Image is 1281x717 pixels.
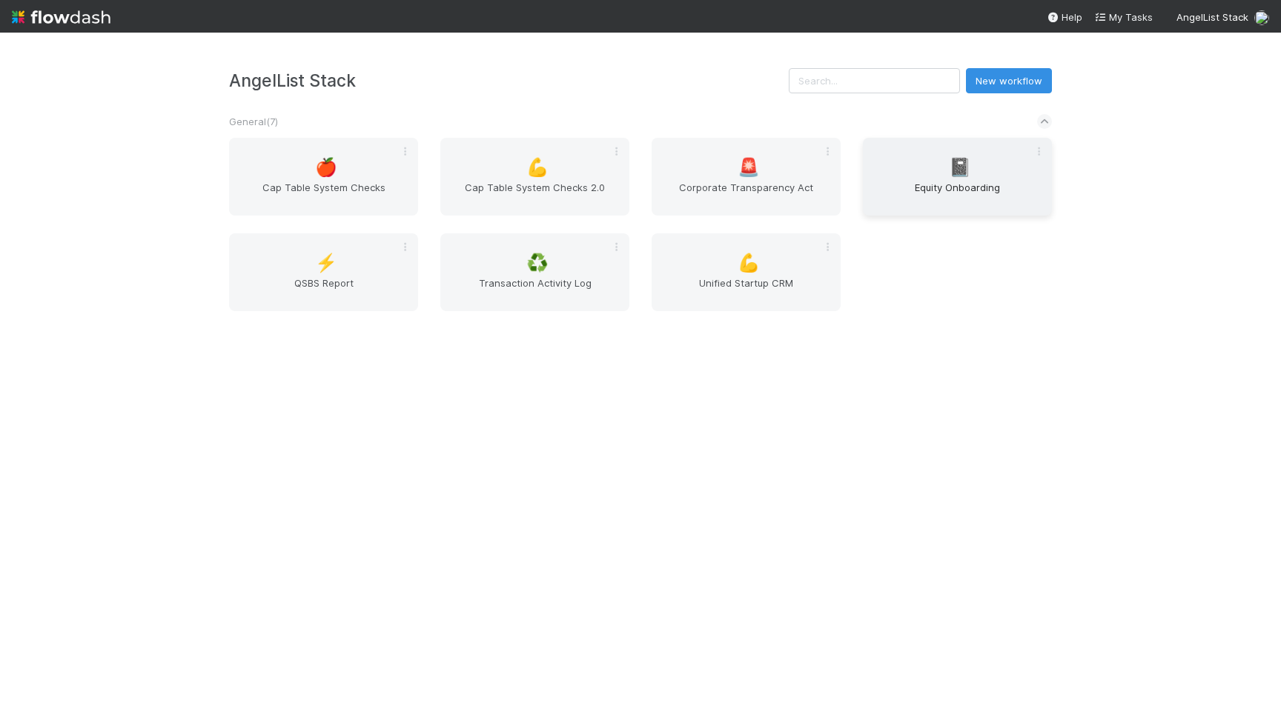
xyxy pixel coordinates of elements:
a: 📓Equity Onboarding [863,138,1052,216]
span: 🍎 [315,158,337,177]
a: My Tasks [1094,10,1153,24]
a: ⚡QSBS Report [229,233,418,311]
span: ♻️ [526,253,549,273]
h3: AngelList Stack [229,70,789,90]
a: 💪Cap Table System Checks 2.0 [440,138,629,216]
span: 💪 [526,158,549,177]
span: Unified Startup CRM [658,276,835,305]
a: 💪Unified Startup CRM [652,233,841,311]
a: ♻️Transaction Activity Log [440,233,629,311]
span: AngelList Stack [1176,11,1248,23]
span: Equity Onboarding [869,180,1046,210]
div: Help [1047,10,1082,24]
span: My Tasks [1094,11,1153,23]
span: QSBS Report [235,276,412,305]
img: logo-inverted-e16ddd16eac7371096b0.svg [12,4,110,30]
input: Search... [789,68,960,93]
span: Cap Table System Checks 2.0 [446,180,623,210]
button: New workflow [966,68,1052,93]
span: Cap Table System Checks [235,180,412,210]
span: 📓 [949,158,971,177]
span: ⚡ [315,253,337,273]
a: 🍎Cap Table System Checks [229,138,418,216]
span: General ( 7 ) [229,116,278,127]
span: 🚨 [738,158,760,177]
img: avatar_55035ea6-c43a-43cd-b0ad-a82770e0f712.png [1254,10,1269,25]
span: Transaction Activity Log [446,276,623,305]
span: 💪 [738,253,760,273]
a: 🚨Corporate Transparency Act [652,138,841,216]
span: Corporate Transparency Act [658,180,835,210]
